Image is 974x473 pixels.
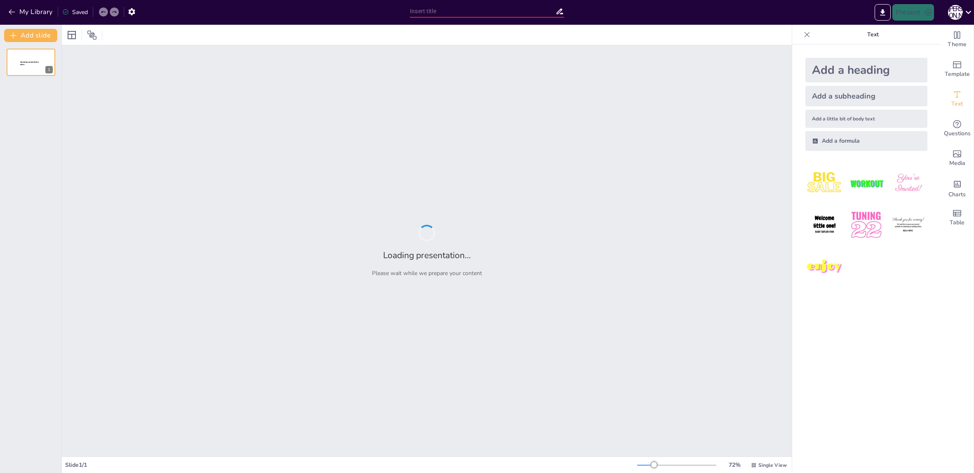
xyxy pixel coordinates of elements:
[65,461,637,469] div: Slide 1 / 1
[45,66,53,73] div: 1
[941,203,974,233] div: Add a table
[805,86,927,106] div: Add a subheading
[62,8,88,16] div: Saved
[805,110,927,128] div: Add a little bit of body text
[889,206,927,244] img: 6.jpeg
[889,164,927,202] img: 3.jpeg
[941,54,974,84] div: Add ready made slides
[948,5,963,20] div: А [PERSON_NAME]
[948,40,967,49] span: Theme
[941,25,974,54] div: Change the overall theme
[725,461,744,469] div: 72 %
[847,206,885,244] img: 5.jpeg
[948,190,966,199] span: Charts
[805,206,844,244] img: 4.jpeg
[372,269,482,277] p: Please wait while we prepare your content
[941,84,974,114] div: Add text boxes
[758,462,787,468] span: Single View
[892,4,934,21] button: Present
[7,49,55,76] div: 1
[6,5,56,19] button: My Library
[87,30,97,40] span: Position
[805,58,927,82] div: Add a heading
[4,29,57,42] button: Add slide
[805,164,844,202] img: 1.jpeg
[950,218,965,227] span: Table
[383,249,471,261] h2: Loading presentation...
[941,173,974,203] div: Add charts and graphs
[941,114,974,144] div: Get real-time input from your audience
[20,61,39,66] span: Sendsteps presentation editor
[847,164,885,202] img: 2.jpeg
[875,4,891,21] button: Export to PowerPoint
[951,99,963,108] span: Text
[944,129,971,138] span: Questions
[805,131,927,151] div: Add a formula
[948,4,963,21] button: А [PERSON_NAME]
[945,70,970,79] span: Template
[410,5,555,17] input: Insert title
[949,159,965,168] span: Media
[814,25,932,45] p: Text
[65,28,78,42] div: Layout
[805,248,844,286] img: 7.jpeg
[941,144,974,173] div: Add images, graphics, shapes or video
